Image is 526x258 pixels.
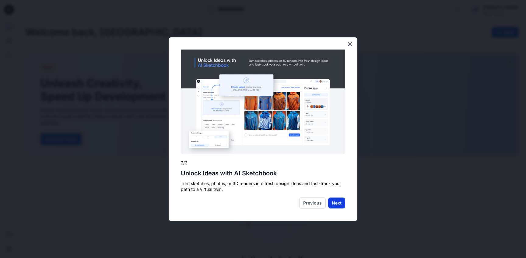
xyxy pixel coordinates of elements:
[181,170,345,177] h2: Unlock Ideas with AI Sketchbook
[181,160,345,166] p: 2/3
[181,181,345,192] p: Turn sketches, photos, or 3D renders into fresh design ideas and fast-track your path to a virtua...
[299,197,326,209] button: Previous
[328,198,345,208] button: Next
[347,39,353,49] button: Close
